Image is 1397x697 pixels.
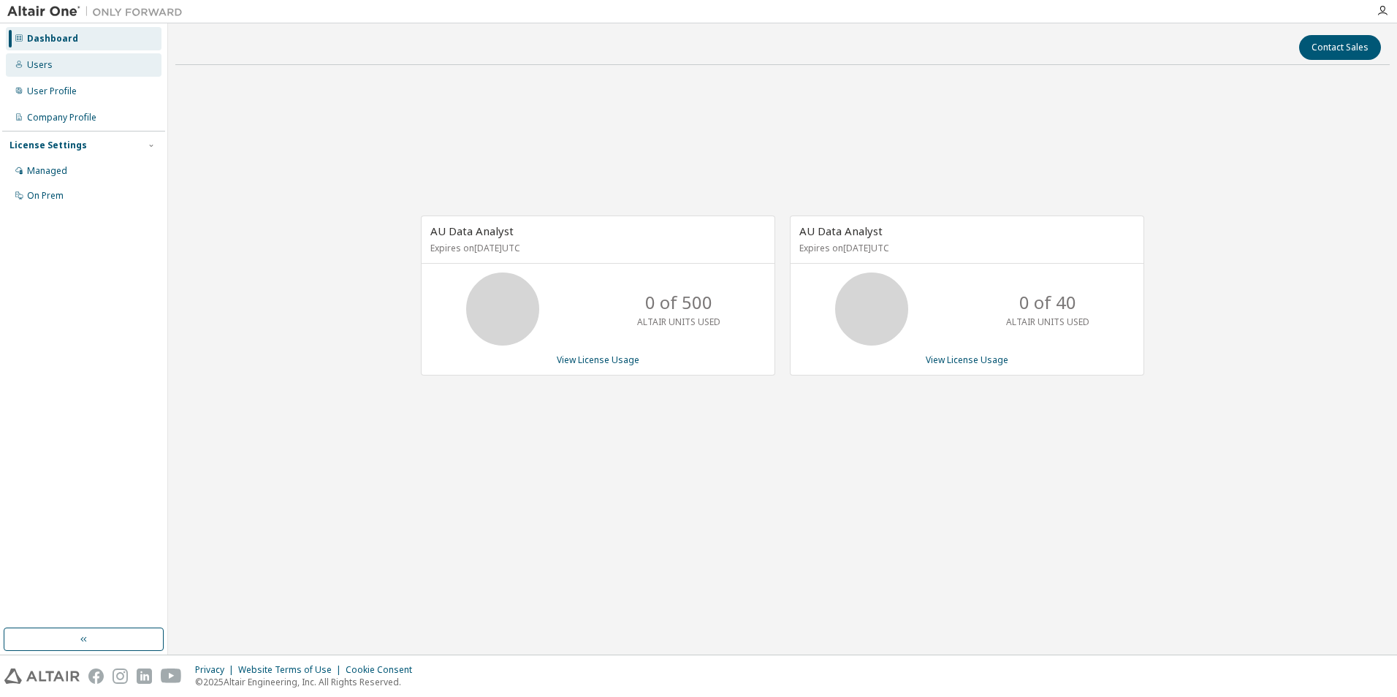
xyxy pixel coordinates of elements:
div: Cookie Consent [346,664,421,676]
a: View License Usage [557,354,639,366]
img: Altair One [7,4,190,19]
div: Managed [27,165,67,177]
span: AU Data Analyst [799,224,883,238]
p: 0 of 500 [645,290,712,315]
p: 0 of 40 [1019,290,1076,315]
img: linkedin.svg [137,669,152,684]
p: ALTAIR UNITS USED [637,316,720,328]
img: instagram.svg [113,669,128,684]
img: facebook.svg [88,669,104,684]
div: User Profile [27,85,77,97]
div: Dashboard [27,33,78,45]
div: On Prem [27,190,64,202]
span: AU Data Analyst [430,224,514,238]
p: Expires on [DATE] UTC [430,242,762,254]
div: Company Profile [27,112,96,123]
button: Contact Sales [1299,35,1381,60]
p: ALTAIR UNITS USED [1006,316,1089,328]
div: Users [27,59,53,71]
div: License Settings [9,140,87,151]
img: youtube.svg [161,669,182,684]
div: Privacy [195,664,238,676]
img: altair_logo.svg [4,669,80,684]
a: View License Usage [926,354,1008,366]
div: Website Terms of Use [238,664,346,676]
p: © 2025 Altair Engineering, Inc. All Rights Reserved. [195,676,421,688]
p: Expires on [DATE] UTC [799,242,1131,254]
